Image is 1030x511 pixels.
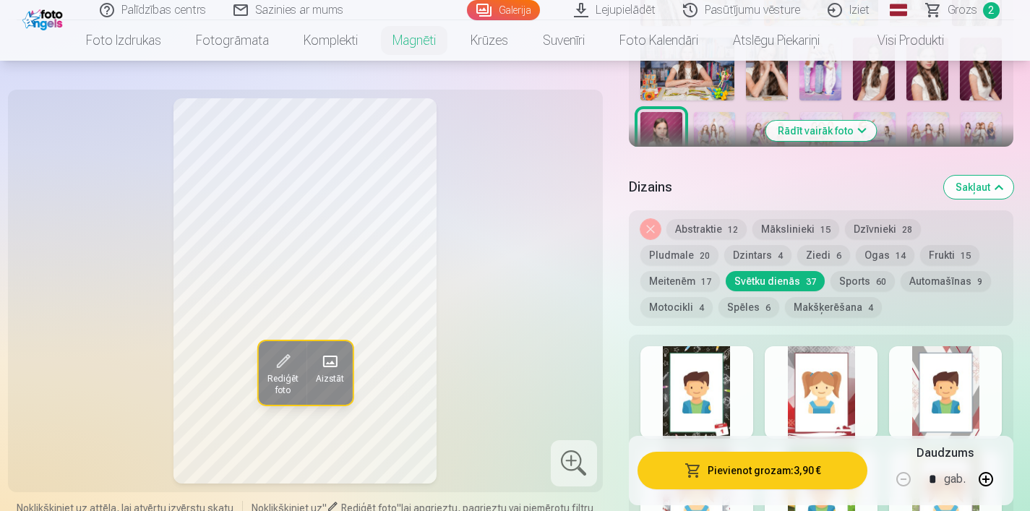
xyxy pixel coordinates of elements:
span: 2 [983,2,1000,19]
span: 14 [896,251,906,261]
div: gab. [944,462,966,497]
span: 17 [701,277,711,287]
button: Ogas14 [856,245,914,265]
span: 9 [977,277,982,287]
button: Rādīt vairāk foto [766,121,877,141]
a: Visi produkti [837,20,961,61]
a: Komplekti [286,20,375,61]
button: Svētku dienās37 [726,271,825,291]
button: Aizstāt [306,341,352,405]
button: Sports60 [831,271,895,291]
button: Frukti15 [920,245,979,265]
button: Makšķerēšana4 [785,297,882,317]
a: Suvenīri [525,20,602,61]
button: Ziedi6 [797,245,850,265]
span: 28 [902,225,912,235]
button: Pludmale20 [640,245,718,265]
span: 4 [699,303,704,313]
button: Rediģēt foto [258,341,306,405]
a: Fotogrāmata [179,20,286,61]
span: Grozs [948,1,977,19]
span: 6 [836,251,841,261]
a: Krūzes [453,20,525,61]
span: Rediģēt foto [267,373,298,396]
span: 15 [961,251,971,261]
button: Dzīvnieki28 [845,219,921,239]
a: Foto izdrukas [69,20,179,61]
button: Meitenēm17 [640,271,720,291]
button: Sakļaut [944,176,1013,199]
button: Pievienot grozam:3,90 € [638,452,868,489]
span: 4 [778,251,783,261]
a: Atslēgu piekariņi [716,20,837,61]
span: 60 [876,277,886,287]
button: Dzintars4 [724,245,791,265]
button: Abstraktie12 [666,219,747,239]
a: Magnēti [375,20,453,61]
h5: Daudzums [917,445,974,462]
span: 37 [806,277,816,287]
button: Mākslinieki15 [752,219,839,239]
span: 15 [820,225,831,235]
img: /fa1 [22,6,66,30]
span: 6 [765,303,771,313]
a: Foto kalendāri [602,20,716,61]
span: 4 [868,303,873,313]
button: Spēles6 [718,297,779,317]
button: Automašīnas9 [901,271,991,291]
span: 20 [700,251,710,261]
span: Aizstāt [315,373,343,385]
span: 12 [728,225,738,235]
button: Motocikli4 [640,297,713,317]
h5: Dizains [629,177,933,197]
